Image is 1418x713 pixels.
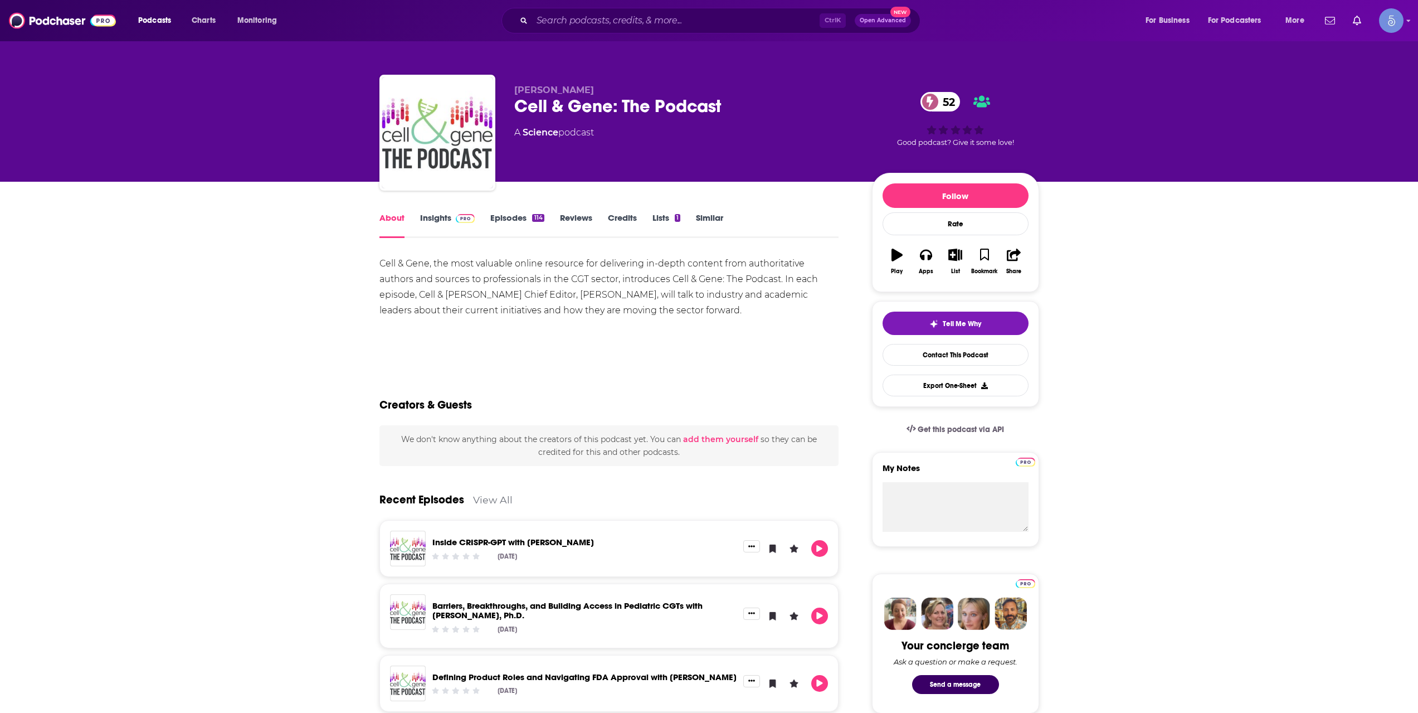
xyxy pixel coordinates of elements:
[1379,8,1404,33] span: Logged in as Spiral5-G1
[430,625,481,633] div: Community Rating: 0 out of 5
[890,7,910,17] span: New
[379,256,839,318] div: Cell & Gene, the most valuable online resource for delivering in-depth content from authoritative...
[912,241,941,282] button: Apps
[743,675,760,687] button: Show More Button
[883,241,912,282] button: Play
[230,12,291,30] button: open menu
[1348,11,1366,30] a: Show notifications dropdown
[532,214,544,222] div: 114
[1146,13,1190,28] span: For Business
[560,212,592,238] a: Reviews
[512,8,931,33] div: Search podcasts, credits, & more...
[1016,458,1035,467] img: Podchaser Pro
[456,214,475,223] img: Podchaser Pro
[920,92,961,111] a: 52
[1208,13,1261,28] span: For Podcasters
[898,416,1013,443] a: Get this podcast via API
[919,268,933,275] div: Apps
[764,675,781,692] button: Bookmark Episode
[743,540,760,552] button: Show More Button
[811,675,828,692] button: Play
[379,212,405,238] a: About
[390,531,426,566] img: Inside CRISPR-GPT with Yuanhao Qu
[786,608,802,624] button: Leave a Rating
[743,608,760,620] button: Show More Button
[390,666,426,701] img: Defining Product Roles and Navigating FDA Approval with Monika Swietlicka
[490,212,544,238] a: Episodes114
[872,85,1039,154] div: 52Good podcast? Give it some love!
[379,398,472,412] h2: Creators & Guests
[943,319,981,328] span: Tell Me Why
[1138,12,1203,30] button: open menu
[1016,579,1035,588] img: Podchaser Pro
[897,138,1014,147] span: Good podcast? Give it some love!
[1278,12,1318,30] button: open menu
[9,10,116,31] img: Podchaser - Follow, Share and Rate Podcasts
[430,687,481,695] div: Community Rating: 0 out of 5
[995,598,1027,630] img: Jon Profile
[184,12,222,30] a: Charts
[498,552,517,560] div: [DATE]
[971,268,997,275] div: Bookmark
[891,268,903,275] div: Play
[764,540,781,557] button: Bookmark Episode
[883,312,1029,335] button: tell me why sparkleTell Me Why
[764,608,781,624] button: Bookmark Episode
[514,126,594,139] div: A podcast
[958,598,990,630] img: Jules Profile
[921,598,953,630] img: Barbara Profile
[1379,8,1404,33] button: Show profile menu
[382,77,493,188] img: Cell & Gene: The Podcast
[883,212,1029,235] div: Rate
[999,241,1028,282] button: Share
[1320,11,1339,30] a: Show notifications dropdown
[860,18,906,23] span: Open Advanced
[473,494,513,506] a: View All
[883,344,1029,366] a: Contact This Podcast
[1285,13,1304,28] span: More
[811,540,828,557] button: Play
[884,598,917,630] img: Sydney Profile
[941,241,969,282] button: List
[498,625,517,633] div: [DATE]
[379,493,464,507] a: Recent Episodes
[192,13,216,28] span: Charts
[1379,8,1404,33] img: User Profile
[970,241,999,282] button: Bookmark
[883,183,1029,208] button: Follow
[918,425,1004,434] span: Get this podcast via API
[811,608,828,624] button: Play
[523,127,558,138] a: Science
[902,639,1009,653] div: Your concierge team
[430,552,481,560] div: Community Rating: 0 out of 5
[932,92,961,111] span: 52
[951,268,960,275] div: List
[401,434,817,457] span: We don't know anything about the creators of this podcast yet . You can so they can be credited f...
[432,537,594,547] a: Inside CRISPR-GPT with Yuanhao Qu
[675,214,680,222] div: 1
[883,375,1029,396] button: Export One-Sheet
[786,540,802,557] button: Leave a Rating
[432,600,703,620] a: Barriers, Breakthroughs, and Building Access in Pediatric CGTs with Bambi Grilley, Ph.D.
[652,212,680,238] a: Lists1
[237,13,277,28] span: Monitoring
[138,13,171,28] span: Podcasts
[1016,578,1035,588] a: Pro website
[420,212,475,238] a: InsightsPodchaser Pro
[883,463,1029,482] label: My Notes
[1201,12,1278,30] button: open menu
[432,672,737,682] a: Defining Product Roles and Navigating FDA Approval with Monika Swietlicka
[1006,268,1021,275] div: Share
[929,319,938,328] img: tell me why sparkle
[894,657,1017,666] div: Ask a question or make a request.
[683,435,758,444] button: add them yourself
[130,12,186,30] button: open menu
[696,212,723,238] a: Similar
[855,14,911,27] button: Open AdvancedNew
[532,12,820,30] input: Search podcasts, credits, & more...
[820,13,846,28] span: Ctrl K
[390,594,426,630] img: Barriers, Breakthroughs, and Building Access in Pediatric CGTs with Bambi Grilley, Ph.D.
